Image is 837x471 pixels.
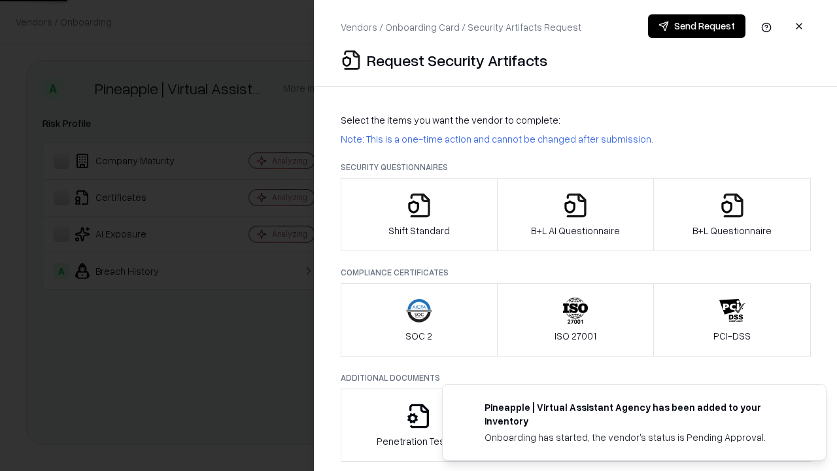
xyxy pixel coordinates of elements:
[485,430,794,444] div: Onboarding has started, the vendor's status is Pending Approval.
[341,283,498,357] button: SOC 2
[341,178,498,251] button: Shift Standard
[341,372,811,383] p: Additional Documents
[458,400,474,416] img: trypineapple.com
[341,162,811,173] p: Security Questionnaires
[531,224,620,237] p: B+L AI Questionnaire
[497,178,655,251] button: B+L AI Questionnaire
[648,14,745,38] button: Send Request
[341,132,811,146] p: Note: This is a one-time action and cannot be changed after submission.
[341,20,581,34] p: Vendors / Onboarding Card / Security Artifacts Request
[497,283,655,357] button: ISO 27001
[341,113,811,127] p: Select the items you want the vendor to complete:
[485,400,794,428] div: Pineapple | Virtual Assistant Agency has been added to your inventory
[653,178,811,251] button: B+L Questionnaire
[713,329,751,343] p: PCI-DSS
[388,224,450,237] p: Shift Standard
[692,224,772,237] p: B+L Questionnaire
[405,329,432,343] p: SOC 2
[341,389,498,462] button: Penetration Testing
[555,329,596,343] p: ISO 27001
[653,283,811,357] button: PCI-DSS
[341,267,811,278] p: Compliance Certificates
[377,434,461,448] p: Penetration Testing
[367,50,547,71] p: Request Security Artifacts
